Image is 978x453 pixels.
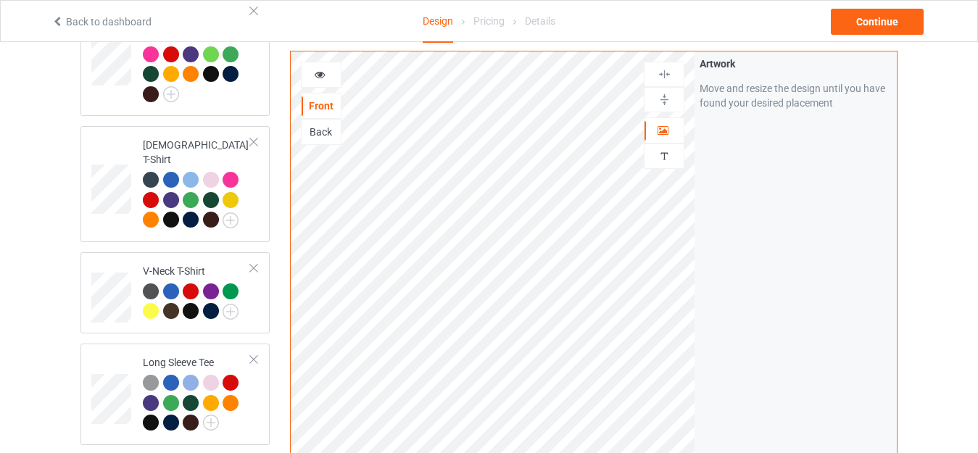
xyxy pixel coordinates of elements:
[51,16,152,28] a: Back to dashboard
[658,149,671,163] img: svg%3E%0A
[163,86,179,102] img: svg+xml;base64,PD94bWwgdmVyc2lvbj0iMS4wIiBlbmNvZGluZz0iVVRGLTgiPz4KPHN2ZyB3aWR0aD0iMjJweCIgaGVpZ2...
[700,81,892,110] div: Move and resize the design until you have found your desired placement
[223,304,239,320] img: svg+xml;base64,PD94bWwgdmVyc2lvbj0iMS4wIiBlbmNvZGluZz0iVVRGLTgiPz4KPHN2ZyB3aWR0aD0iMjJweCIgaGVpZ2...
[223,212,239,228] img: svg+xml;base64,PD94bWwgdmVyc2lvbj0iMS4wIiBlbmNvZGluZz0iVVRGLTgiPz4KPHN2ZyB3aWR0aD0iMjJweCIgaGVpZ2...
[831,9,924,35] div: Continue
[80,126,270,242] div: [DEMOGRAPHIC_DATA] T-Shirt
[302,99,341,113] div: Front
[143,264,251,318] div: V-Neck T-Shirt
[525,1,555,41] div: Details
[700,57,892,71] div: Artwork
[80,344,270,445] div: Long Sleeve Tee
[302,125,341,139] div: Back
[143,138,251,227] div: [DEMOGRAPHIC_DATA] T-Shirt
[143,355,251,430] div: Long Sleeve Tee
[473,1,505,41] div: Pricing
[143,7,251,101] div: Hooded Sweatshirt
[658,67,671,81] img: svg%3E%0A
[80,252,270,333] div: V-Neck T-Shirt
[203,415,219,431] img: svg+xml;base64,PD94bWwgdmVyc2lvbj0iMS4wIiBlbmNvZGluZz0iVVRGLTgiPz4KPHN2ZyB3aWR0aD0iMjJweCIgaGVpZ2...
[658,93,671,107] img: svg%3E%0A
[423,1,453,43] div: Design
